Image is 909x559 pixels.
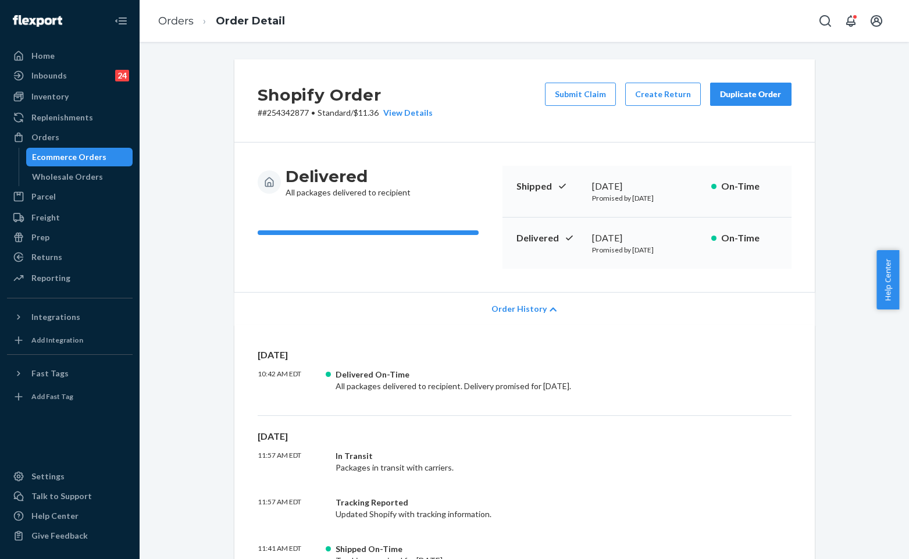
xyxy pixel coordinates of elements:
[26,168,133,186] a: Wholesale Orders
[7,467,133,486] a: Settings
[216,15,285,27] a: Order Detail
[7,507,133,525] a: Help Center
[545,83,616,106] button: Submit Claim
[7,228,133,247] a: Prep
[158,15,194,27] a: Orders
[258,369,326,392] p: 10:42 AM EDT
[286,166,411,187] h3: Delivered
[592,193,702,203] p: Promised by [DATE]
[109,9,133,33] button: Close Navigation
[311,108,315,118] span: •
[31,91,69,102] div: Inventory
[336,497,679,520] div: Updated Shopify with tracking information.
[7,66,133,85] a: Inbounds24
[7,128,133,147] a: Orders
[7,526,133,545] button: Give Feedback
[32,151,106,163] div: Ecommerce Orders
[336,369,679,380] div: Delivered On-Time
[258,107,433,119] p: # #254342877 / $11.36
[7,308,133,326] button: Integrations
[7,108,133,127] a: Replenishments
[31,251,62,263] div: Returns
[814,9,837,33] button: Open Search Box
[31,50,55,62] div: Home
[379,107,433,119] button: View Details
[7,208,133,227] a: Freight
[7,87,133,106] a: Inventory
[7,187,133,206] a: Parcel
[7,248,133,266] a: Returns
[31,471,65,482] div: Settings
[710,83,792,106] button: Duplicate Order
[115,70,129,81] div: 24
[31,391,73,401] div: Add Fast Tag
[721,232,778,245] p: On-Time
[7,387,133,406] a: Add Fast Tag
[258,497,326,520] p: 11:57 AM EDT
[336,450,679,473] div: Packages in transit with carriers.
[258,83,433,107] h2: Shopify Order
[31,368,69,379] div: Fast Tags
[149,4,294,38] ol: breadcrumbs
[31,191,56,202] div: Parcel
[31,311,80,323] div: Integrations
[516,180,583,193] p: Shipped
[7,269,133,287] a: Reporting
[31,510,79,522] div: Help Center
[625,83,701,106] button: Create Return
[876,250,899,309] button: Help Center
[31,212,60,223] div: Freight
[31,335,83,345] div: Add Integration
[720,88,782,100] div: Duplicate Order
[31,131,59,143] div: Orders
[26,148,133,166] a: Ecommerce Orders
[839,9,862,33] button: Open notifications
[7,364,133,383] button: Fast Tags
[336,369,679,392] div: All packages delivered to recipient. Delivery promised for [DATE].
[7,331,133,350] a: Add Integration
[592,245,702,255] p: Promised by [DATE]
[31,272,70,284] div: Reporting
[721,180,778,193] p: On-Time
[318,108,351,118] span: Standard
[31,530,88,542] div: Give Feedback
[7,487,133,505] a: Talk to Support
[491,303,547,315] span: Order History
[32,171,103,183] div: Wholesale Orders
[592,180,702,193] div: [DATE]
[286,166,411,198] div: All packages delivered to recipient
[7,47,133,65] a: Home
[31,112,93,123] div: Replenishments
[258,430,792,443] p: [DATE]
[336,543,679,555] div: Shipped On-Time
[31,490,92,502] div: Talk to Support
[258,450,326,473] p: 11:57 AM EDT
[258,348,792,362] p: [DATE]
[13,15,62,27] img: Flexport logo
[592,232,702,245] div: [DATE]
[31,232,49,243] div: Prep
[336,497,679,508] div: Tracking Reported
[31,70,67,81] div: Inbounds
[336,450,679,462] div: In Transit
[865,9,888,33] button: Open account menu
[516,232,583,245] p: Delivered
